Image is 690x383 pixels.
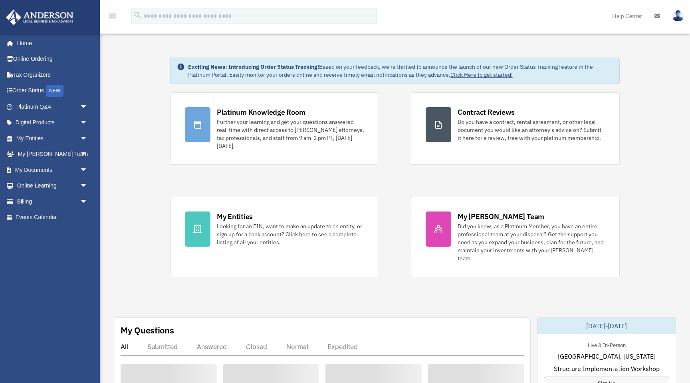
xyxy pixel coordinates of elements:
img: User Pic [672,10,684,22]
a: Order StatusNEW [6,83,100,99]
a: Home [6,35,96,51]
span: arrow_drop_down [80,99,96,115]
a: My [PERSON_NAME] Team Did you know, as a Platinum Member, you have an entire professional team at... [411,197,620,277]
span: arrow_drop_down [80,115,96,131]
i: search [133,11,142,20]
i: menu [108,11,117,21]
a: menu [108,14,117,21]
a: Contract Reviews Do you have a contract, rental agreement, or other legal document you would like... [411,92,620,165]
span: arrow_drop_down [80,146,96,163]
a: Online Learningarrow_drop_down [6,178,100,194]
strong: Exciting News: Introducing Order Status Tracking! [188,63,319,70]
div: Answered [197,343,227,351]
div: All [121,343,128,351]
div: Closed [246,343,267,351]
span: arrow_drop_down [80,193,96,210]
div: [DATE]-[DATE] [537,318,676,334]
a: Events Calendar [6,209,100,225]
div: Looking for an EIN, want to make an update to an entity, or sign up for a bank account? Click her... [217,222,364,246]
div: Submitted [147,343,178,351]
div: Platinum Knowledge Room [217,107,305,117]
a: My [PERSON_NAME] Teamarrow_drop_down [6,146,100,162]
span: arrow_drop_down [80,162,96,178]
a: Tax Organizers [6,67,100,83]
div: Contract Reviews [458,107,515,117]
a: My Entitiesarrow_drop_down [6,130,100,146]
a: Digital Productsarrow_drop_down [6,115,100,131]
div: Expedited [327,343,358,351]
div: My [PERSON_NAME] Team [458,211,544,221]
div: Normal [286,343,308,351]
div: My Questions [121,324,174,336]
div: NEW [46,85,63,97]
a: Online Ordering [6,51,100,67]
a: Billingarrow_drop_down [6,193,100,209]
a: My Documentsarrow_drop_down [6,162,100,178]
a: My Entities Looking for an EIN, want to make an update to an entity, or sign up for a bank accoun... [170,197,379,277]
div: Based on your feedback, we're thrilled to announce the launch of our new Order Status Tracking fe... [188,63,613,79]
div: Did you know, as a Platinum Member, you have an entire professional team at your disposal? Get th... [458,222,605,262]
span: arrow_drop_down [80,178,96,194]
div: My Entities [217,211,253,221]
div: Do you have a contract, rental agreement, or other legal document you would like an attorney's ad... [458,118,605,142]
a: Click Here to get started! [450,71,513,78]
span: [GEOGRAPHIC_DATA], [US_STATE] [558,351,656,361]
div: Live & In-Person [581,340,632,349]
span: Structure Implementation Workshop [554,364,660,373]
span: arrow_drop_down [80,130,96,147]
div: Further your learning and get your questions answered real-time with direct access to [PERSON_NAM... [217,118,364,150]
a: Platinum Knowledge Room Further your learning and get your questions answered real-time with dire... [170,92,379,165]
a: Platinum Q&Aarrow_drop_down [6,99,100,115]
img: Anderson Advisors Platinum Portal [4,10,76,25]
